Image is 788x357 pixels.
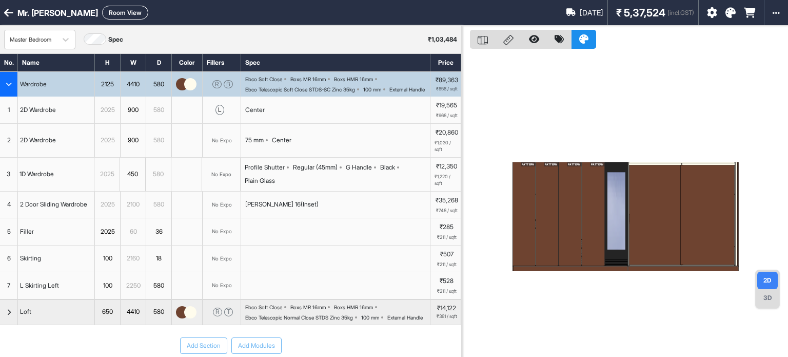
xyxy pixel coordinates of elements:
div: No Expo [211,171,231,178]
div: 580 [146,279,171,292]
p: ₹20,860 [436,128,458,137]
div: 100 mm [363,86,381,92]
i: Order [744,8,756,18]
div: R [212,80,222,88]
div: 900 [121,134,146,147]
div: 580 [146,198,171,211]
div: 580 [146,134,171,147]
div: No Expo [212,255,232,262]
div: H [95,54,121,71]
button: Room View [102,6,148,20]
p: ₹89,363 [436,77,458,84]
div: Fillers [203,54,241,71]
div: 2025 [95,134,120,147]
img: thumb_21091.jpg [184,78,196,90]
div: T [224,308,233,316]
div: 2025 [95,103,120,117]
p: ₹19,565 [436,101,457,110]
img: thumb_21091.jpg [184,306,196,318]
div: PATTERN [544,162,558,166]
span: ₹1,030 / sqft [435,139,459,153]
div: 580 [146,79,171,90]
div: 100 [95,279,120,292]
div: [PERSON_NAME] 16(Inset) [245,200,319,209]
div: External Handle [389,86,425,92]
span: [DATE] [580,7,603,18]
span: ₹1,220 / sqft [435,173,459,187]
div: 2100 [121,198,146,211]
div: 75 mm [245,136,264,145]
span: ₹211 / sqft [437,288,457,295]
div: Filler [18,225,36,238]
span: ₹966 / sqft [436,112,458,119]
div: 900 [121,103,146,117]
span: (incl.GST) [667,8,694,17]
div: Color [172,54,203,71]
div: Ebco Telescopic Soft Close STDS-SC Zinc 35kg [245,86,355,92]
div: Boxs MR 16mm [290,76,326,82]
img: thumb_DG_659.png [176,306,188,318]
span: ₹746 / sqft [436,207,458,214]
div: D [146,54,172,71]
div: No Expo [212,281,232,289]
div: 3D [757,289,778,307]
span: 4 [7,200,11,209]
label: Spec [108,35,123,44]
div: 36 [146,225,171,238]
div: Plain Glass [245,176,275,185]
p: ₹528 [440,276,454,286]
div: Price [430,54,461,71]
span: ₹211 / sqft [437,234,457,241]
div: Boxs HMR 16mm [334,76,373,82]
div: Black [380,163,395,172]
div: 100 mm [361,314,379,321]
div: 4410 [121,306,146,317]
span: 6 [7,254,11,263]
span: 2 [7,136,11,145]
p: ₹507 [440,250,454,259]
span: ₹858 / sqft [436,86,458,92]
span: 3 [7,170,10,179]
div: 2 Door Sliding Wardrobe [18,198,89,211]
div: 2160 [121,252,146,265]
div: Ebco Soft Close [245,76,282,82]
div: L Skirting Left [18,279,61,292]
span: ₹ 5,37,524 [616,5,665,21]
div: Ebco Soft Close [245,304,282,310]
div: G Handle [346,163,372,172]
div: Regular (45mm) [293,163,338,172]
div: l [215,105,224,115]
img: thumb_DG_659.png [176,78,188,90]
div: Skirting [18,252,43,265]
div: 2025 [94,167,120,181]
div: No Expo [212,137,232,144]
div: R [213,308,222,316]
div: PATTERN [521,162,535,166]
i: Settings [707,8,717,18]
div: 100 [95,252,120,265]
div: Master Bedroom [10,35,51,44]
div: 580 [146,167,171,181]
div: 2D Wardrobe [18,103,58,117]
div: 450 [120,167,145,181]
span: 5 [7,227,11,236]
div: Wardrobe [18,79,49,90]
i: Colors [725,8,736,18]
div: 2D Wardrobe [18,134,58,147]
span: 1 [8,105,10,115]
div: Boxs HMR 16mm [334,304,373,310]
div: External Handle [387,314,423,321]
div: 2125 [95,79,120,90]
div: 650 [95,306,120,317]
p: ₹14,122 [437,305,456,312]
div: 4410 [121,79,146,90]
div: Loft [18,306,33,317]
div: 2D [757,272,778,289]
p: ₹12,350 [436,162,457,171]
div: Boxs MR 16mm [290,304,326,310]
div: 2250 [121,279,146,292]
div: 580 [146,306,171,317]
div: 18 [146,252,171,265]
div: 60 [121,225,146,238]
div: Ebco Telescopic Normal Close STDS Zinc 35kg [245,314,353,321]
